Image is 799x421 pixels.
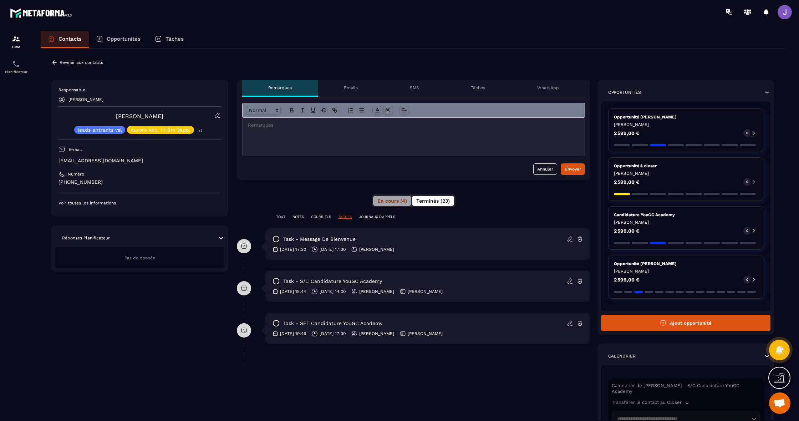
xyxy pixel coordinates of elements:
[416,198,450,204] span: Terminés (23)
[107,36,141,42] p: Opportunités
[614,114,758,120] p: Opportunité [PERSON_NAME]
[614,228,640,233] p: 2 599,00 €
[124,255,155,260] span: Pas de donnée
[408,289,443,294] p: [PERSON_NAME]
[12,60,20,68] img: scheduler
[89,31,148,48] a: Opportunités
[537,85,559,91] p: WhatsApp
[746,277,748,282] p: 0
[60,60,103,65] p: Revenir aux contacts
[746,131,748,136] p: 0
[359,289,394,294] p: [PERSON_NAME]
[78,127,122,132] p: leads entrants vsl
[166,36,184,42] p: Tâches
[292,214,304,219] p: NOTES
[41,31,89,48] a: Contacts
[471,85,485,91] p: Tâches
[746,228,748,233] p: 0
[614,171,758,176] p: [PERSON_NAME]
[2,45,30,49] p: CRM
[280,247,306,252] p: [DATE] 17:30
[377,198,407,204] span: En cours (4)
[373,196,411,206] button: En cours (4)
[614,179,640,184] p: 2 599,00 €
[58,200,221,206] p: Voir toutes les informations
[608,353,636,359] p: Calendrier
[2,29,30,54] a: formationformationCRM
[131,127,190,132] p: Aurore Acc. 1:1 6m 3app.
[58,179,221,186] p: [PHONE_NUMBER]
[769,392,790,414] div: Ouvrir le chat
[196,127,205,135] p: +7
[614,122,758,127] p: [PERSON_NAME]
[280,289,306,294] p: [DATE] 15:44
[320,247,346,252] p: [DATE] 17:30
[561,163,585,175] button: Envoyer
[359,331,394,336] p: [PERSON_NAME]
[320,331,346,336] p: [DATE] 17:30
[410,85,419,91] p: SMS
[533,163,557,175] button: Annuler
[311,214,331,219] p: COURRIELS
[268,85,292,91] p: Remarques
[2,54,30,79] a: schedulerschedulerPlanificateur
[68,147,82,152] p: E-mail
[614,212,758,218] p: Candidature YouGC Academy
[283,278,382,285] p: task - S/C Candidature YouGC Academy
[614,277,640,282] p: 2 599,00 €
[614,219,758,225] p: [PERSON_NAME]
[608,90,641,95] p: Opportunités
[320,289,346,294] p: [DATE] 14:00
[359,214,395,219] p: JOURNAUX D'APPELS
[283,236,356,243] p: task - Message de bienvenue
[283,320,382,327] p: task - SET Candidature YouGC Academy
[614,131,640,136] p: 2 599,00 €
[412,196,454,206] button: Terminés (23)
[62,235,110,241] p: Réponses Planificateur
[58,87,221,93] p: Responsable
[746,179,748,184] p: 0
[10,6,74,20] img: logo
[614,163,758,169] p: Opportunité à closer
[359,247,394,252] p: [PERSON_NAME]
[116,113,163,120] a: [PERSON_NAME]
[614,261,758,267] p: Opportunité [PERSON_NAME]
[58,157,221,164] p: [EMAIL_ADDRESS][DOMAIN_NAME]
[2,70,30,74] p: Planificateur
[408,331,443,336] p: [PERSON_NAME]
[338,214,352,219] p: TÂCHES
[58,36,82,42] p: Contacts
[12,35,20,43] img: formation
[601,315,770,331] button: Ajout opportunité
[565,166,581,173] div: Envoyer
[276,214,285,219] p: TOUT
[68,97,103,102] p: [PERSON_NAME]
[280,331,306,336] p: [DATE] 19:46
[614,268,758,274] p: [PERSON_NAME]
[148,31,191,48] a: Tâches
[344,85,358,91] p: Emails
[68,171,84,177] p: Numéro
